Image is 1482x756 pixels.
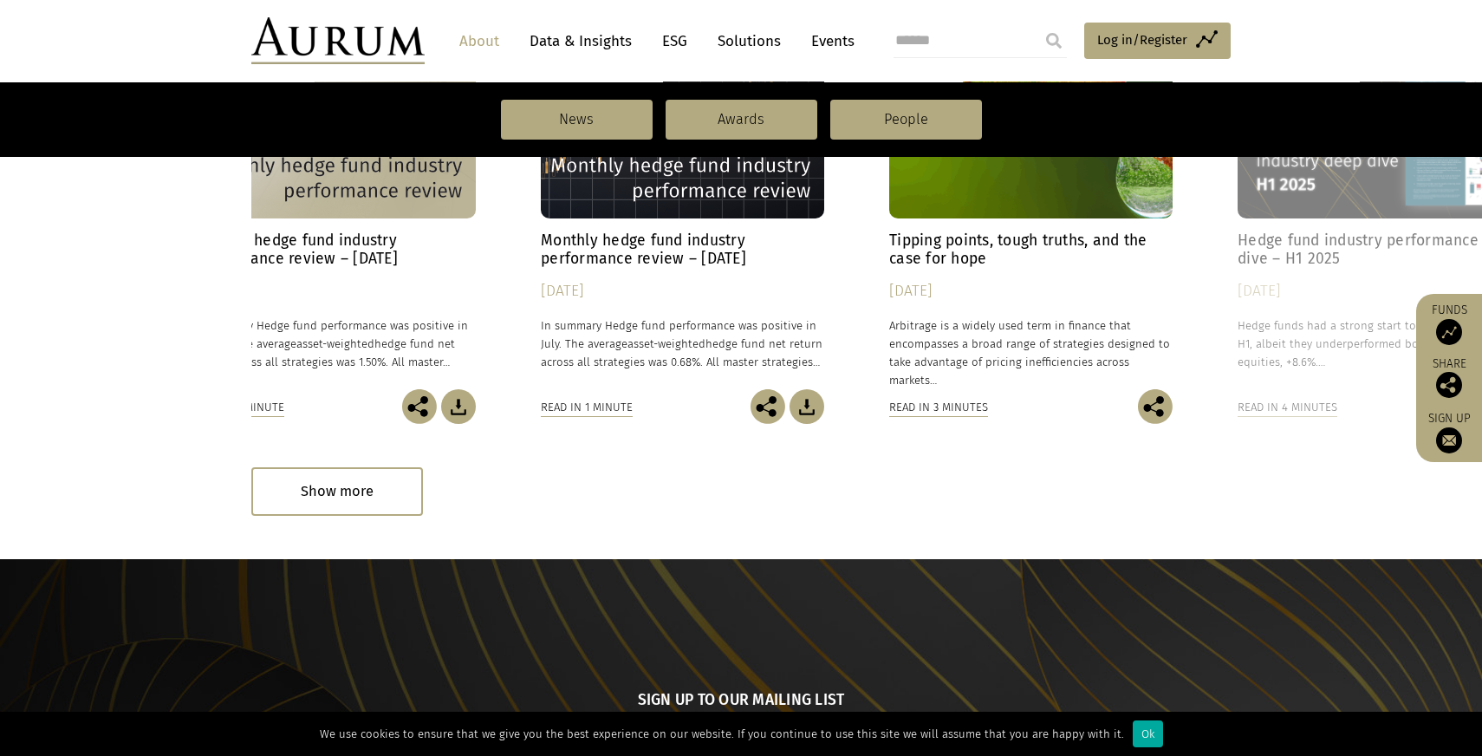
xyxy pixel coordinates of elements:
img: Download Article [441,389,476,424]
img: Share this post [402,389,437,424]
div: Read in 1 minute [541,398,633,417]
div: Ok [1133,720,1163,747]
a: Log in/Register [1084,23,1231,59]
a: ESG [653,25,696,57]
a: People [830,100,982,140]
a: Funds [1425,303,1473,345]
a: About [451,25,508,57]
div: Read in 4 minutes [1238,398,1337,417]
a: Solutions [709,25,790,57]
a: Awards [666,100,817,140]
div: Show more [251,467,423,515]
img: Sign up to our newsletter [1436,427,1462,453]
a: Hedge Fund Data Monthly hedge fund industry performance review – [DATE] [DATE] In summary Hedge f... [192,42,476,389]
h4: Tipping points, tough truths, and the case for hope [889,231,1173,268]
img: Access Funds [1436,319,1462,345]
div: Share [1425,358,1473,398]
img: Share this post [1138,389,1173,424]
span: asset-weighted [627,337,705,350]
img: Download Article [790,389,824,424]
a: Hedge Fund Data Monthly hedge fund industry performance review – [DATE] [DATE] In summary Hedge f... [541,42,824,389]
div: [DATE] [889,279,1173,303]
p: Arbitrage is a widely used term in finance that encompasses a broad range of strategies designed ... [889,316,1173,390]
img: Aurum [251,17,425,64]
span: asset-weighted [296,337,374,350]
a: Data & Insights [521,25,640,57]
div: [DATE] [192,279,476,303]
img: Share this post [751,389,785,424]
input: Submit [1037,23,1071,58]
div: [DATE] [541,279,824,303]
a: Sign up [1425,411,1473,453]
img: Share this post [1436,372,1462,398]
div: Read in 3 minutes [889,398,988,417]
h5: Sign up to our mailing list [638,689,845,714]
p: In summary Hedge fund performance was positive in July. The average hedge fund net return across ... [541,316,824,371]
h4: Monthly hedge fund industry performance review – [DATE] [192,231,476,268]
h4: Monthly hedge fund industry performance review – [DATE] [541,231,824,268]
p: In summary Hedge fund performance was positive in August. The average hedge fund net return acros... [192,316,476,371]
a: News [501,100,653,140]
span: Log in/Register [1097,29,1187,50]
a: Insights Tipping points, tough truths, and the case for hope [DATE] Arbitrage is a widely used te... [889,42,1173,389]
a: Events [803,25,855,57]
